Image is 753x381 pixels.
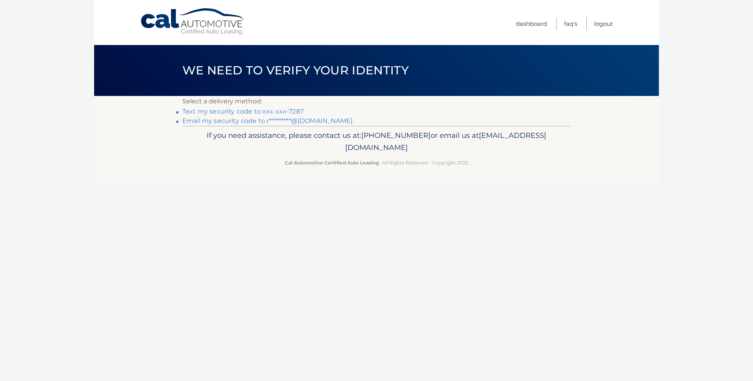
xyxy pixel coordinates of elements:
[182,108,304,115] a: Text my security code to xxx-xxx-7287
[564,17,577,30] a: FAQ's
[182,117,353,125] a: Email my security code to r*********@[DOMAIN_NAME]
[361,131,431,140] span: [PHONE_NUMBER]
[182,96,571,107] p: Select a delivery method:
[187,129,566,154] p: If you need assistance, please contact us at: or email us at
[140,8,246,36] a: Cal Automotive
[187,159,566,167] p: - All Rights Reserved - Copyright 2025
[285,160,379,166] strong: Cal Automotive Certified Auto Leasing
[516,17,547,30] a: Dashboard
[594,17,613,30] a: Logout
[182,63,409,78] span: We need to verify your identity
